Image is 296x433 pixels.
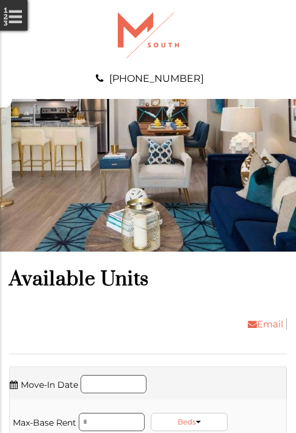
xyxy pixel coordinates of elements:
[109,73,204,84] a: [PHONE_NUMBER]
[81,375,146,393] input: Move in date
[10,377,78,393] label: Move-In Date
[118,12,179,58] img: A graphic with a red M and the word SOUTH.
[79,413,145,431] input: Max Rent
[239,318,287,330] a: Email
[13,415,76,431] label: Max-Base Rent
[9,267,287,292] h1: Available Units
[151,413,228,431] a: Beds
